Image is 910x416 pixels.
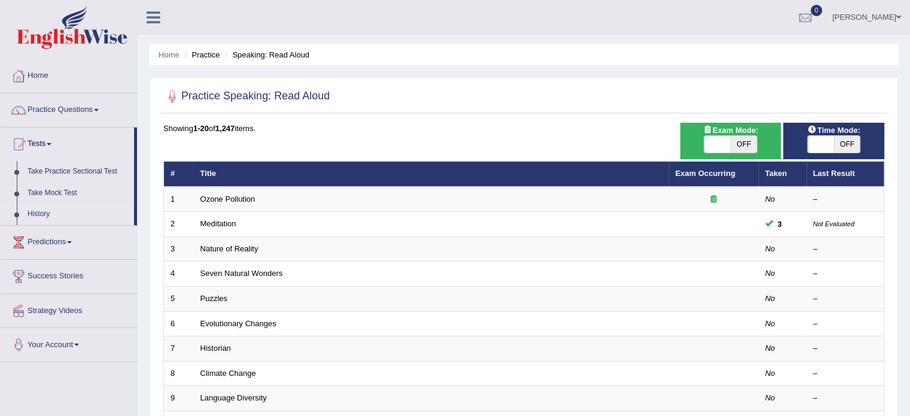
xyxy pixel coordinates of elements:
td: 7 [164,336,194,362]
td: 3 [164,236,194,262]
span: 0 [811,5,823,16]
a: Tests [1,127,134,157]
th: Taken [759,162,806,187]
em: No [765,269,775,278]
a: Strategy Videos [1,294,137,324]
td: 1 [164,187,194,212]
span: OFF [731,136,757,153]
em: No [765,319,775,328]
th: Title [194,162,669,187]
b: 1,247 [215,124,235,133]
a: Your Account [1,328,137,358]
div: Exam occurring question [675,194,752,205]
div: Show exams occurring in exams [680,123,781,159]
em: No [765,195,775,204]
a: Take Mock Test [22,183,134,204]
em: No [765,244,775,253]
a: Puzzles [200,294,228,303]
b: 1-20 [193,124,209,133]
td: 5 [164,287,194,312]
em: No [765,369,775,378]
a: History [22,204,134,225]
td: 6 [164,311,194,336]
li: Practice [181,49,220,60]
a: Meditation [200,219,236,228]
a: Predictions [1,226,137,256]
span: You can still take this question [773,218,787,230]
span: OFF [834,136,860,153]
div: – [813,268,878,280]
span: Time Mode: [803,124,865,136]
a: Practice Questions [1,93,137,123]
a: Language Diversity [200,393,267,402]
div: – [813,318,878,330]
a: Climate Change [200,369,256,378]
em: No [765,294,775,303]
div: – [813,368,878,379]
a: Home [159,50,179,59]
a: Exam Occurring [675,169,735,178]
a: Evolutionary Changes [200,319,276,328]
li: Speaking: Read Aloud [222,49,309,60]
em: No [765,393,775,402]
a: Nature of Reality [200,244,258,253]
a: Home [1,59,137,89]
td: 4 [164,262,194,287]
div: Showing of items. [163,123,884,134]
td: 8 [164,361,194,386]
h2: Practice Speaking: Read Aloud [163,87,330,105]
div: – [813,343,878,354]
a: Seven Natural Wonders [200,269,283,278]
td: 2 [164,212,194,237]
th: # [164,162,194,187]
em: No [765,344,775,353]
div: – [813,244,878,255]
small: Not Evaluated [813,220,854,227]
a: Ozone Pollution [200,195,255,204]
a: Take Practice Sectional Test [22,161,134,183]
td: 9 [164,386,194,411]
span: Exam Mode: [698,124,763,136]
th: Last Result [806,162,884,187]
div: – [813,393,878,404]
div: – [813,194,878,205]
a: Historian [200,344,231,353]
a: Success Stories [1,260,137,290]
div: – [813,293,878,305]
